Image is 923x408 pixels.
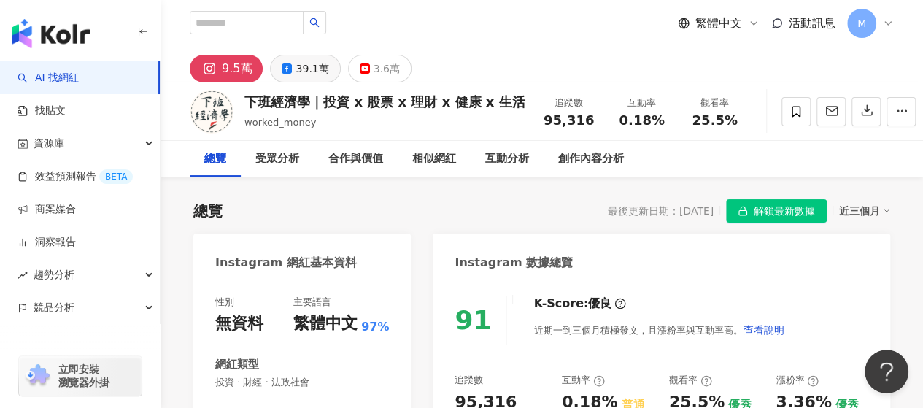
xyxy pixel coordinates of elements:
[296,58,328,79] div: 39.1萬
[348,55,412,82] button: 3.6萬
[533,315,784,345] div: 近期一到三個月積極發文，且漲粉率與互動率高。
[412,150,456,168] div: 相似網紅
[222,58,252,79] div: 9.5萬
[743,324,784,336] span: 查看說明
[857,15,866,31] span: M
[18,71,79,85] a: searchAI 找網紅
[328,150,383,168] div: 合作與價值
[215,357,259,372] div: 網紅類型
[558,150,624,168] div: 創作內容分析
[754,200,815,223] span: 解鎖最新數據
[455,374,483,387] div: 追蹤數
[193,201,223,221] div: 總覽
[34,127,64,160] span: 資源庫
[215,376,389,389] span: 投資 · 財經 · 法政社會
[293,312,358,335] div: 繁體中文
[374,58,400,79] div: 3.6萬
[562,374,605,387] div: 互動率
[533,296,626,312] div: K-Score :
[18,169,133,184] a: 效益預測報告BETA
[19,356,142,396] a: chrome extension立即安裝 瀏覽器外掛
[614,96,670,110] div: 互動率
[608,205,714,217] div: 最後更新日期：[DATE]
[309,18,320,28] span: search
[687,96,743,110] div: 觀看率
[58,363,109,389] span: 立即安裝 瀏覽器外掛
[669,374,712,387] div: 觀看率
[588,296,611,312] div: 優良
[215,296,234,309] div: 性別
[190,55,263,82] button: 9.5萬
[190,90,233,134] img: KOL Avatar
[776,374,819,387] div: 漲粉率
[455,305,491,335] div: 91
[789,16,835,30] span: 活動訊息
[455,255,573,271] div: Instagram 數據總覽
[244,93,525,111] div: 下班經濟學｜投資 x 股票 x 理財 x 健康 x 生活
[204,150,226,168] div: 總覽
[695,15,742,31] span: 繁體中文
[485,150,529,168] div: 互動分析
[18,235,76,250] a: 洞察報告
[541,96,597,110] div: 追蹤數
[839,201,890,220] div: 近三個月
[865,350,908,393] iframe: Help Scout Beacon - Open
[34,258,74,291] span: 趨勢分析
[215,312,263,335] div: 無資料
[726,199,827,223] button: 解鎖最新數據
[215,255,357,271] div: Instagram 網紅基本資料
[34,291,74,324] span: 競品分析
[255,150,299,168] div: 受眾分析
[293,296,331,309] div: 主要語言
[18,104,66,118] a: 找貼文
[619,113,664,128] span: 0.18%
[742,315,784,345] button: 查看說明
[244,117,316,128] span: worked_money
[692,113,737,128] span: 25.5%
[12,19,90,48] img: logo
[18,270,28,280] span: rise
[544,112,594,128] span: 95,316
[23,364,52,388] img: chrome extension
[270,55,340,82] button: 39.1萬
[361,319,389,335] span: 97%
[18,202,76,217] a: 商案媒合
